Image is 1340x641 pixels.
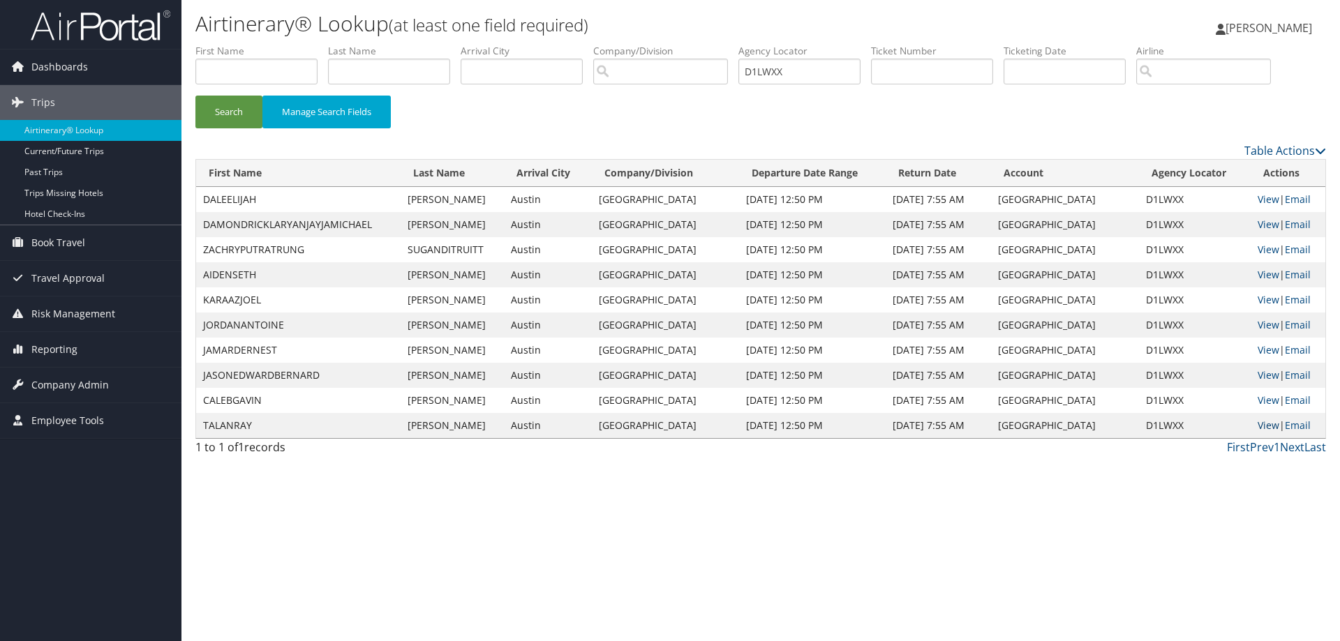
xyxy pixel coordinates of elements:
a: [PERSON_NAME] [1216,7,1326,49]
td: [GEOGRAPHIC_DATA] [592,363,739,388]
td: D1LWXX [1139,237,1251,262]
small: (at least one field required) [389,13,588,36]
td: [PERSON_NAME] [401,312,504,338]
span: Company Admin [31,368,109,402]
th: Departure Date Range: activate to sort column ascending [739,160,886,187]
a: Email [1285,293,1311,306]
td: [DATE] 7:55 AM [886,187,991,212]
td: Austin [504,212,592,237]
span: 1 [238,439,244,455]
a: View [1258,343,1279,356]
td: [DATE] 7:55 AM [886,212,991,237]
td: [DATE] 12:50 PM [739,363,886,388]
label: First Name [195,44,328,58]
td: KARAAZJOEL [196,287,401,312]
td: | [1251,312,1325,338]
td: SUGANDITRUITT [401,237,504,262]
td: | [1251,187,1325,212]
td: Austin [504,237,592,262]
th: Return Date: activate to sort column ascending [886,160,991,187]
label: Last Name [328,44,461,58]
td: [DATE] 7:55 AM [886,262,991,287]
td: [DATE] 7:55 AM [886,338,991,363]
td: | [1251,237,1325,262]
th: Agency Locator: activate to sort column ascending [1139,160,1251,187]
label: Agency Locator [738,44,871,58]
td: JAMARDERNEST [196,338,401,363]
th: Actions [1251,160,1325,187]
td: [GEOGRAPHIC_DATA] [991,287,1138,312]
th: First Name: activate to sort column ascending [196,160,401,187]
td: [PERSON_NAME] [401,413,504,438]
td: [DATE] 7:55 AM [886,413,991,438]
td: | [1251,212,1325,237]
td: AIDENSETH [196,262,401,287]
a: Next [1280,439,1304,455]
td: [PERSON_NAME] [401,388,504,413]
td: [DATE] 12:50 PM [739,212,886,237]
td: [GEOGRAPHIC_DATA] [991,363,1138,388]
label: Airline [1136,44,1281,58]
h1: Airtinerary® Lookup [195,9,949,38]
button: Search [195,96,262,128]
th: Last Name: activate to sort column ascending [401,160,504,187]
th: Account: activate to sort column ascending [991,160,1138,187]
td: [DATE] 12:50 PM [739,237,886,262]
td: JASONEDWARDBERNARD [196,363,401,388]
td: [PERSON_NAME] [401,338,504,363]
a: Email [1285,193,1311,206]
td: D1LWXX [1139,262,1251,287]
td: Austin [504,413,592,438]
td: | [1251,262,1325,287]
td: JORDANANTOINE [196,312,401,338]
td: [GEOGRAPHIC_DATA] [592,237,739,262]
td: D1LWXX [1139,187,1251,212]
span: Dashboards [31,50,88,84]
td: | [1251,413,1325,438]
td: | [1251,388,1325,413]
td: [GEOGRAPHIC_DATA] [991,262,1138,287]
a: Last [1304,439,1326,455]
span: [PERSON_NAME] [1226,20,1312,36]
td: [GEOGRAPHIC_DATA] [991,212,1138,237]
a: View [1258,393,1279,407]
td: [DATE] 12:50 PM [739,413,886,438]
td: D1LWXX [1139,212,1251,237]
td: [GEOGRAPHIC_DATA] [592,388,739,413]
td: | [1251,363,1325,388]
td: [DATE] 12:50 PM [739,338,886,363]
label: Company/Division [593,44,738,58]
td: [GEOGRAPHIC_DATA] [991,388,1138,413]
div: 1 to 1 of records [195,439,463,462]
a: 1 [1274,439,1280,455]
a: View [1258,218,1279,231]
td: D1LWXX [1139,388,1251,413]
td: [DATE] 7:55 AM [886,363,991,388]
td: Austin [504,338,592,363]
td: [DATE] 12:50 PM [739,262,886,287]
img: airportal-logo.png [31,9,170,42]
a: Email [1285,393,1311,407]
span: Employee Tools [31,403,104,438]
td: Austin [504,287,592,312]
td: Austin [504,312,592,338]
td: D1LWXX [1139,413,1251,438]
td: [GEOGRAPHIC_DATA] [991,312,1138,338]
td: [PERSON_NAME] [401,212,504,237]
td: Austin [504,262,592,287]
a: View [1258,243,1279,256]
label: Ticket Number [871,44,1004,58]
th: Company/Division [592,160,739,187]
td: [GEOGRAPHIC_DATA] [592,262,739,287]
td: [GEOGRAPHIC_DATA] [991,338,1138,363]
td: [DATE] 7:55 AM [886,388,991,413]
span: Trips [31,85,55,120]
a: View [1258,193,1279,206]
td: [GEOGRAPHIC_DATA] [592,212,739,237]
td: [PERSON_NAME] [401,262,504,287]
td: | [1251,338,1325,363]
td: ZACHRYPUTRATRUNG [196,237,401,262]
span: Travel Approval [31,261,105,296]
a: First [1227,439,1250,455]
a: View [1258,418,1279,432]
